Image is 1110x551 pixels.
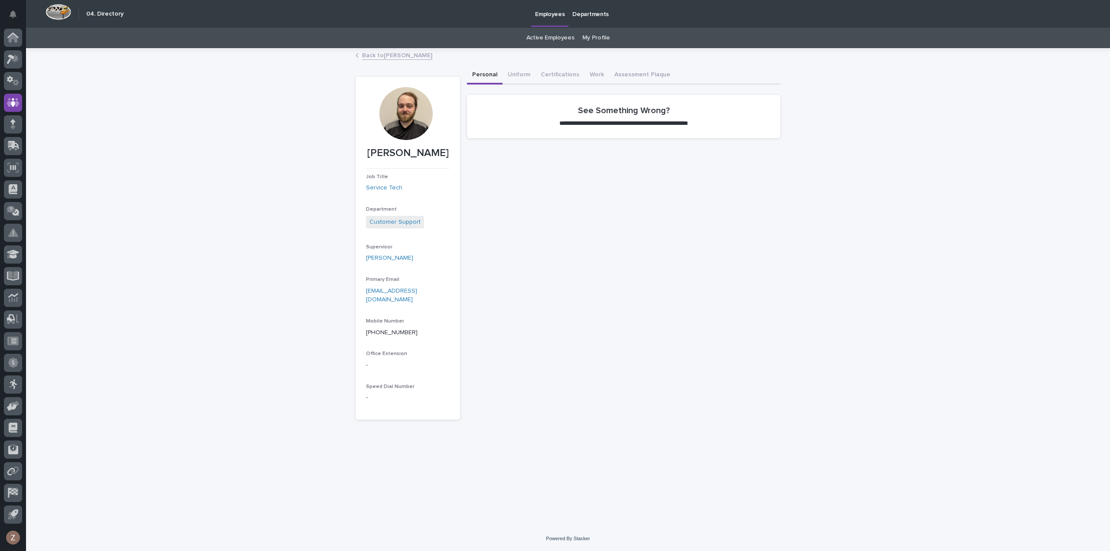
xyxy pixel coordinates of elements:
[366,393,450,402] p: -
[366,174,388,179] span: Job Title
[582,28,610,48] a: My Profile
[46,4,71,20] img: Workspace Logo
[366,277,399,282] span: Primary Email
[584,66,609,85] button: Work
[366,183,402,192] a: Service Tech
[578,105,670,116] h2: See Something Wrong?
[526,28,575,48] a: Active Employees
[366,329,418,336] a: [PHONE_NUMBER]
[366,351,407,356] span: Office Extension
[366,245,392,250] span: Supervisor
[366,361,450,370] p: -
[362,50,432,60] a: Back to[PERSON_NAME]
[366,207,397,212] span: Department
[467,66,503,85] button: Personal
[366,254,413,263] a: [PERSON_NAME]
[366,319,404,324] span: Mobile Number
[86,10,124,18] h2: 04. Directory
[609,66,676,85] button: Assessment Plaque
[366,147,450,160] p: [PERSON_NAME]
[535,66,584,85] button: Certifications
[369,218,421,227] a: Customer Support
[4,5,22,23] button: Notifications
[11,10,22,24] div: Notifications
[366,288,417,303] a: [EMAIL_ADDRESS][DOMAIN_NAME]
[366,384,415,389] span: Speed Dial Number
[4,528,22,547] button: users-avatar
[503,66,535,85] button: Uniform
[546,536,590,541] a: Powered By Stacker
